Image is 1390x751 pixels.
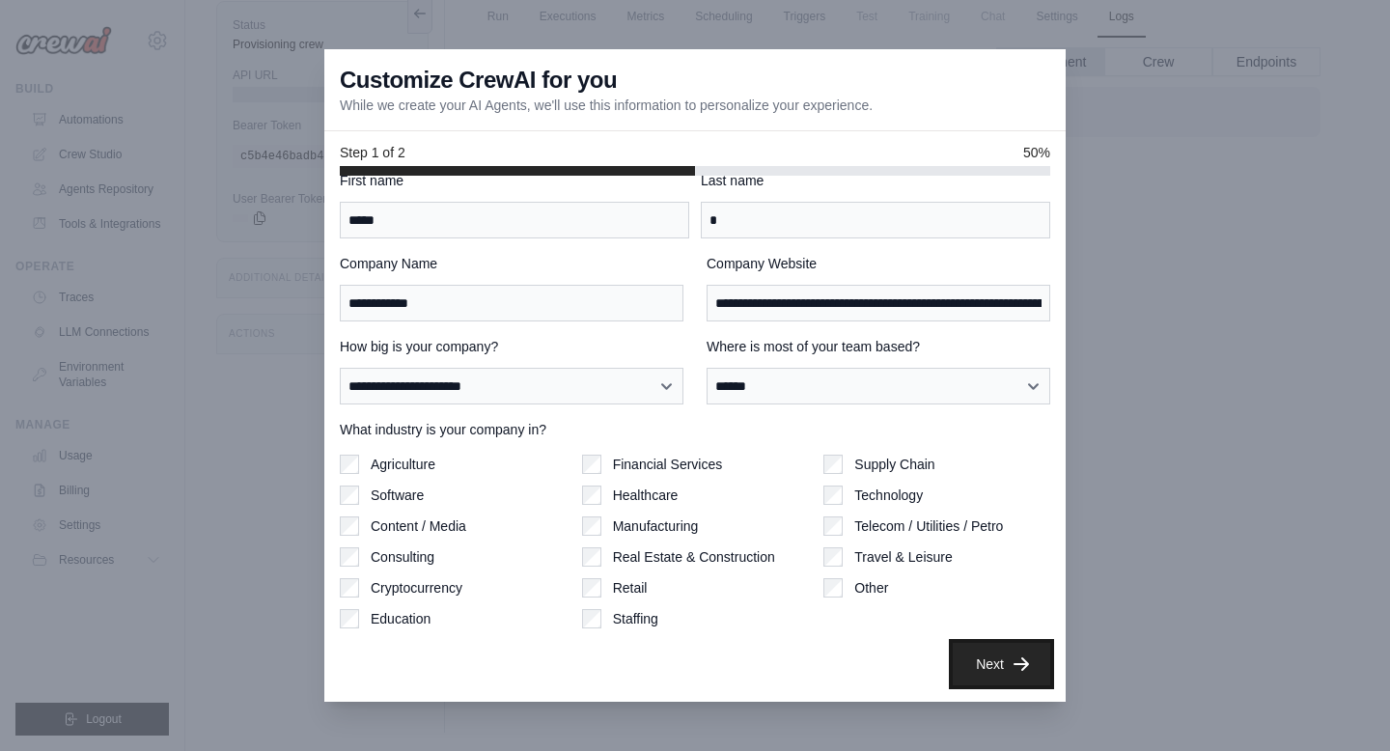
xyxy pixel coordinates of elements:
label: Company Website [707,254,1050,273]
label: Last name [701,171,1050,190]
label: Content / Media [371,516,466,536]
label: Supply Chain [854,455,934,474]
label: Where is most of your team based? [707,337,1050,356]
label: Education [371,609,431,628]
label: Travel & Leisure [854,547,952,567]
label: Real Estate & Construction [613,547,775,567]
label: Healthcare [613,486,679,505]
label: What industry is your company in? [340,420,1050,439]
label: Technology [854,486,923,505]
label: Telecom / Utilities / Petro [854,516,1003,536]
label: Cryptocurrency [371,578,462,598]
label: Staffing [613,609,658,628]
label: Agriculture [371,455,435,474]
label: Financial Services [613,455,723,474]
label: How big is your company? [340,337,683,356]
span: Step 1 of 2 [340,143,405,162]
span: 50% [1023,143,1050,162]
p: While we create your AI Agents, we'll use this information to personalize your experience. [340,96,873,115]
iframe: Chat Widget [1293,658,1390,751]
label: Company Name [340,254,683,273]
label: Software [371,486,424,505]
label: Other [854,578,888,598]
h3: Customize CrewAI for you [340,65,617,96]
label: First name [340,171,689,190]
button: Next [953,643,1050,685]
label: Manufacturing [613,516,699,536]
label: Retail [613,578,648,598]
label: Consulting [371,547,434,567]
